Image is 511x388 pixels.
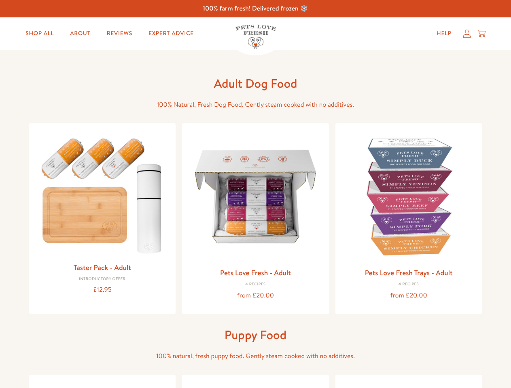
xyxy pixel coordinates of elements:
[36,285,170,295] div: £12.95
[64,25,97,42] a: About
[36,130,170,258] img: Taster Pack - Adult
[430,25,458,42] a: Help
[220,268,291,278] a: Pets Love Fresh - Adult
[19,25,60,42] a: Shop All
[342,282,476,287] div: 4 Recipes
[365,268,453,278] a: Pets Love Fresh Trays - Adult
[189,290,322,301] div: from £20.00
[189,130,322,264] img: Pets Love Fresh - Adult
[157,100,354,109] span: 100% Natural, Fresh Dog Food. Gently steam cooked with no additives.
[235,25,276,49] img: Pets Love Fresh
[189,282,322,287] div: 4 Recipes
[342,290,476,301] div: from £20.00
[100,25,138,42] a: Reviews
[74,262,131,272] a: Taster Pack - Adult
[142,25,200,42] a: Expert Advice
[156,352,355,361] span: 100% natural, fresh puppy food. Gently steam cooked with no additives.
[126,327,385,343] h1: Puppy Food
[342,130,476,264] img: Pets Love Fresh Trays - Adult
[36,277,170,282] div: Introductory Offer
[126,76,385,91] h1: Adult Dog Food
